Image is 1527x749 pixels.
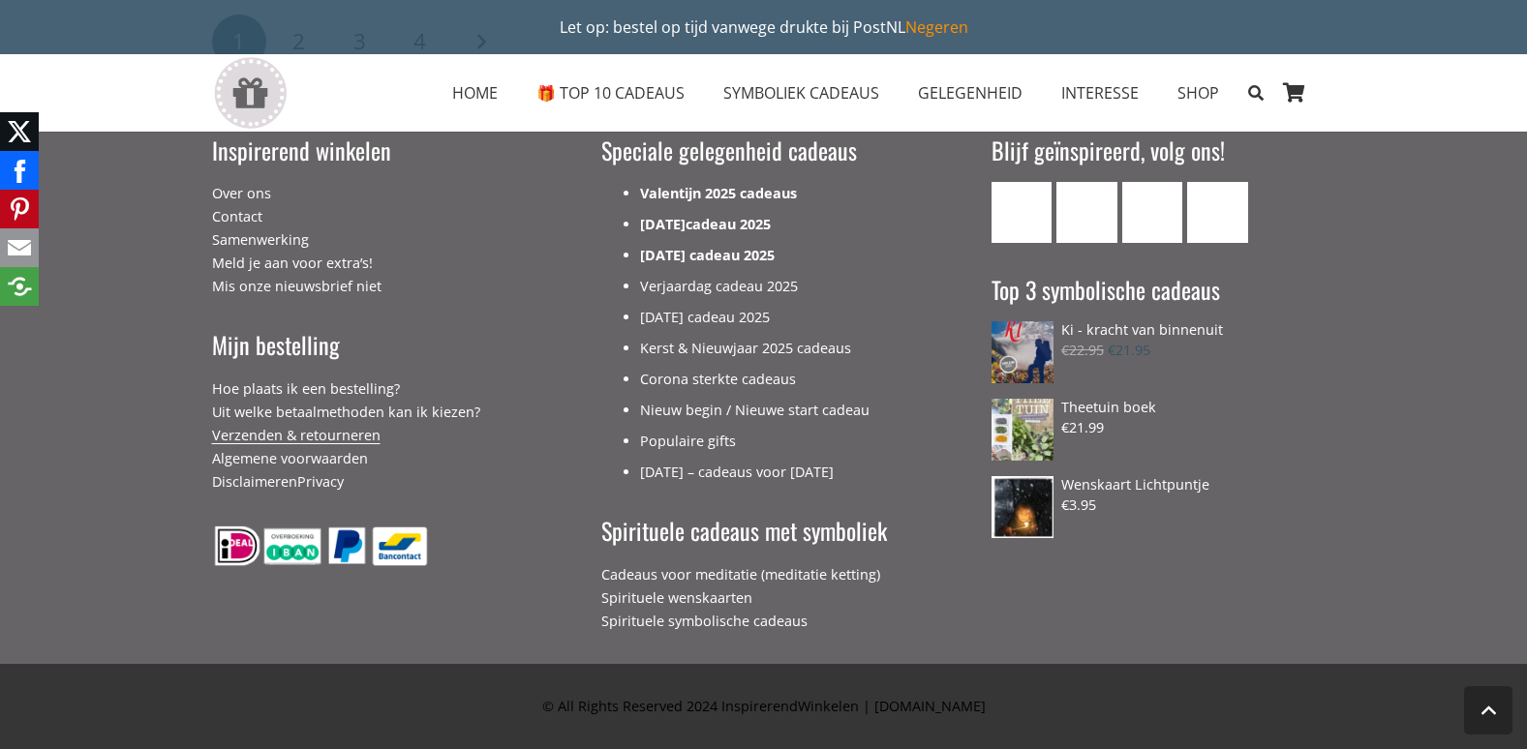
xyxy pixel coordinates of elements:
h3: Spirituele cadeaus met symboliek [601,515,926,548]
a: Privacy [297,472,344,491]
a: Uit welke betaalmethoden kan ik kiezen? [212,403,480,421]
span: GELEGENHEID [918,82,1023,104]
bdi: 22.95 [1061,341,1104,359]
a: Corona sterkte cadeaus [640,370,796,388]
a: Spirituele wenskaarten [601,588,752,607]
span: € [1061,495,1069,514]
a: HOMEHOME Menu [433,69,517,117]
a: Populaire gifts [640,432,736,450]
a: Theetuin boek [992,399,1316,415]
bdi: 21.95 [1108,341,1150,359]
a: [DATE] – cadeaus voor [DATE] [640,463,834,481]
span: HOME [452,82,498,104]
span: € [1108,341,1115,359]
span: Ki - kracht van binnenuit [1061,320,1223,339]
a: INTERESSEINTERESSE Menu [1042,69,1158,117]
span: 🎁 TOP 10 CADEAUS [536,82,685,104]
span: Theetuin boek [1061,398,1156,416]
a: Zoeken [1238,69,1272,117]
a: Mis onze nieuwsbrief niet [212,277,382,295]
a: [DATE] cadeau 2025 [640,308,770,326]
a: [DATE] cadeau 2025 [640,246,775,264]
span: SHOP [1177,82,1219,104]
a: GELEGENHEIDGELEGENHEID Menu [899,69,1042,117]
a: [DATE] [640,215,686,233]
a: Algemene voorwaarden [212,449,368,467]
a: Cadeaus voor meditatie (meditatie ketting) [601,565,880,584]
img: theetuin cadeau boek [992,399,1054,461]
h3: Speciale gelegenheid cadeaus [601,135,926,167]
span: Wenskaart Lichtpuntje [1061,475,1209,494]
span: € [1061,418,1069,436]
a: Hoe plaats ik een bestelling? [212,379,400,398]
a: Terug naar top [1464,686,1512,734]
a: Negeren [905,16,968,38]
bdi: 3.95 [1061,495,1096,514]
a: Contact [212,207,262,225]
a: Samenwerking [212,230,309,249]
img: Ki Kracht van binnenuit [992,321,1054,383]
p: © All Rights Reserved 2024 InspirerendWinkelen | [DOMAIN_NAME] [212,695,1316,718]
a: SYMBOLIEK CADEAUSSYMBOLIEK CADEAUS Menu [704,69,899,117]
a: Instagram [1122,182,1183,243]
a: Verjaardag cadeau 2025 [640,277,798,295]
a: Wenskaart Lichtpuntje [992,476,1316,493]
a: Ki - kracht van binnenuit [992,321,1316,338]
a: Nieuw begin / Nieuwe start cadeau [640,401,870,419]
a: Disclaimer [212,472,281,491]
h3: Mijn bestelling [212,329,536,362]
h3: Top 3 symbolische cadeaus [992,274,1316,307]
bdi: 21.99 [1061,418,1104,436]
a: gift-box-icon-grey-inspirerendwinkelen [212,57,289,130]
a: Valentijn 2025 cadeaus [640,184,797,202]
span: SYMBOLIEK CADEAUS [723,82,879,104]
a: Over ons [212,184,271,202]
a: cadeau 2025 [686,215,771,233]
span: INTERESSE [1061,82,1139,104]
a: Meld je aan voor extra’s! [212,254,373,272]
a: Verzenden & retourneren [212,426,381,444]
img: kaarten met wijsheden kaars hart ingspire [992,476,1054,538]
a: Facebook [1056,182,1117,243]
h3: Inspirerend winkelen [212,135,536,167]
a: Pinterest [1187,182,1248,243]
a: Kerst & Nieuwjaar 2025 cadeaus [640,339,851,357]
img: betaalmethoden [212,524,430,568]
a: E-mail [992,182,1053,243]
a: Winkelwagen [1273,54,1316,132]
a: 🎁 TOP 10 CADEAUS🎁 TOP 10 CADEAUS Menu [517,69,704,117]
a: Spirituele symbolische cadeaus [601,612,808,630]
h3: Blijf geïnspireerd, volg ons! [992,135,1316,167]
span: € [1061,341,1069,359]
a: SHOPSHOP Menu [1158,69,1238,117]
div: en [212,377,536,494]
